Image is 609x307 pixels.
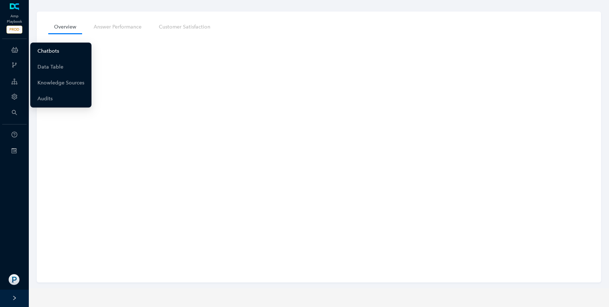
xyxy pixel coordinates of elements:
span: question-circle [12,132,17,137]
a: Customer Satisfaction [153,20,216,34]
a: Answer Performance [88,20,147,34]
a: Overview [48,20,82,34]
img: 2245c3f1d8d0bf3af50bf22befedf792 [9,274,19,285]
span: setting [12,94,17,100]
span: search [12,110,17,115]
iframe: iframe [48,34,590,281]
span: PROD [6,26,22,34]
span: branches [12,62,17,68]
